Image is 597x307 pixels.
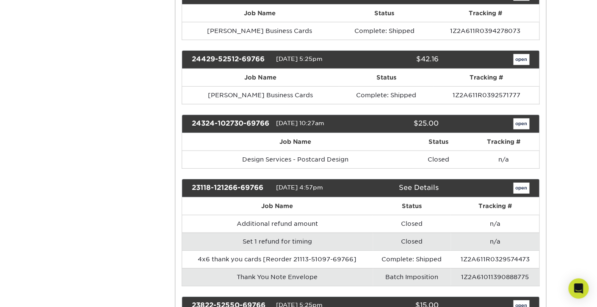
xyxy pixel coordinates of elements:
td: Complete: Shipped [373,250,451,268]
a: open [513,54,529,65]
td: Closed [373,233,451,250]
div: Open Intercom Messenger [568,278,589,299]
div: $42.16 [354,54,445,65]
div: 24429-52512-69766 [185,54,276,65]
td: n/a [451,215,539,233]
span: [DATE] 4:57pm [276,184,323,191]
span: [DATE] 10:27am [276,120,324,126]
th: Job Name [182,5,337,22]
div: 24324-102730-69766 [185,118,276,129]
td: 1Z2A611R0329574473 [451,250,539,268]
th: Tracking # [431,5,539,22]
div: 23118-121266-69766 [185,183,276,194]
td: Closed [409,151,468,168]
td: 1Z2A61011390888775 [451,268,539,286]
th: Job Name [182,197,373,215]
th: Tracking # [468,133,539,151]
th: Tracking # [451,197,539,215]
td: 1Z2A611R0392571777 [434,86,539,104]
td: [PERSON_NAME] Business Cards [182,86,339,104]
th: Job Name [182,133,409,151]
iframe: Google Customer Reviews [2,281,72,304]
td: Complete: Shipped [339,86,434,104]
a: open [513,118,529,129]
td: Additional refund amount [182,215,373,233]
td: 1Z2A611R0394278073 [431,22,539,40]
th: Status [409,133,468,151]
th: Job Name [182,69,339,86]
td: Batch Imposition [373,268,451,286]
td: 4x6 thank you cards [Reorder 21113-51097-69766] [182,250,373,268]
td: Thank You Note Envelope [182,268,373,286]
a: See Details [399,184,439,192]
th: Tracking # [434,69,539,86]
td: n/a [468,151,539,168]
a: open [513,183,529,194]
th: Status [337,5,431,22]
td: [PERSON_NAME] Business Cards [182,22,337,40]
td: n/a [451,233,539,250]
td: Closed [373,215,451,233]
th: Status [373,197,451,215]
td: Design Services - Postcard Design [182,151,409,168]
span: [DATE] 5:25pm [276,55,323,62]
td: Complete: Shipped [337,22,431,40]
td: Set 1 refund for timing [182,233,373,250]
div: $25.00 [354,118,445,129]
th: Status [339,69,434,86]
